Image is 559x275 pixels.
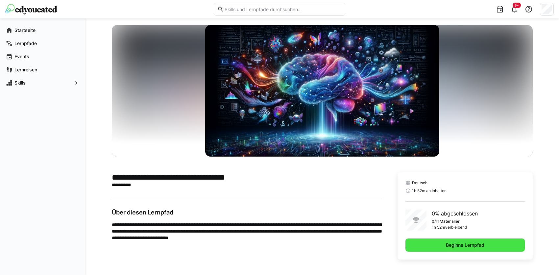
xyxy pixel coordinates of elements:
[440,219,460,224] p: Materialien
[112,209,382,216] h3: Über diesen Lernpfad
[432,225,445,230] p: 1h 52m
[224,6,342,12] input: Skills und Lernpfade durchsuchen…
[412,188,447,193] span: 1h 52m an Inhalten
[432,210,478,217] p: 0% abgeschlossen
[412,180,427,186] span: Deutsch
[515,3,519,7] span: 9+
[445,225,467,230] p: verbleibend
[432,219,440,224] p: 0/11
[445,242,485,248] span: Beginne Lernpfad
[405,238,525,252] button: Beginne Lernpfad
